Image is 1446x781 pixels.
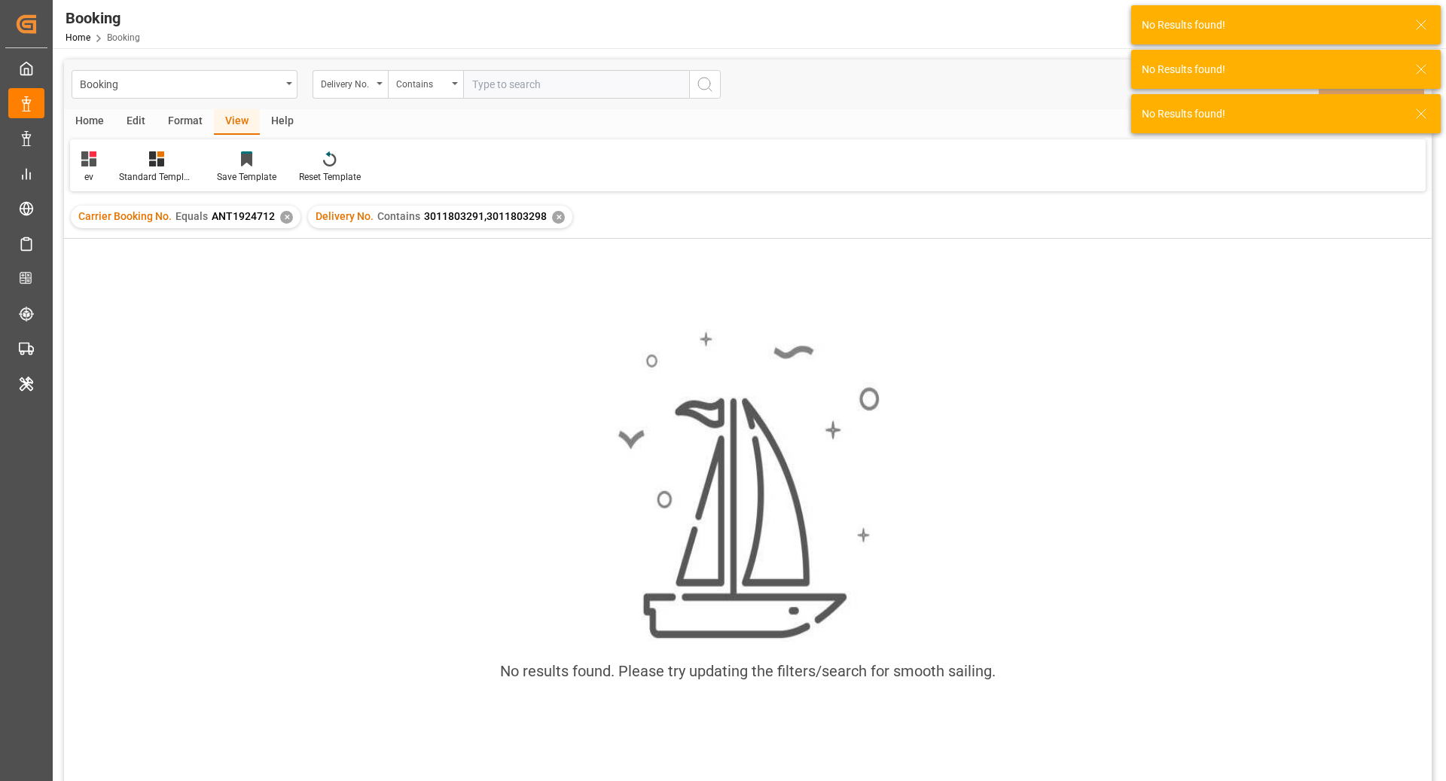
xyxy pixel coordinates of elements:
div: Format [157,109,214,135]
div: Edit [115,109,157,135]
span: ANT1924712 [212,210,275,222]
button: open menu [313,70,388,99]
span: Equals [175,210,208,222]
div: Standard Templates [119,170,194,184]
div: Booking [80,74,281,93]
div: ✕ [280,211,293,224]
div: No results found. Please try updating the filters/search for smooth sailing. [500,660,996,682]
span: Carrier Booking No. [78,210,172,222]
button: open menu [388,70,463,99]
span: 3011803291,3011803298 [424,210,547,222]
span: Delivery No. [316,210,374,222]
img: smooth_sailing.jpeg [616,329,880,642]
div: Booking [66,7,140,29]
div: Home [64,109,115,135]
input: Type to search [463,70,689,99]
div: Save Template [217,170,276,184]
button: open menu [72,70,297,99]
div: No Results found! [1142,62,1401,78]
a: Home [66,32,90,43]
div: Reset Template [299,170,361,184]
div: View [214,109,260,135]
div: Contains [396,74,447,91]
div: ✕ [552,211,565,224]
div: ev [81,170,96,184]
div: Help [260,109,305,135]
span: Contains [377,210,420,222]
div: No Results found! [1142,17,1401,33]
div: No Results found! [1142,106,1401,122]
div: Delivery No. [321,74,372,91]
button: search button [689,70,721,99]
